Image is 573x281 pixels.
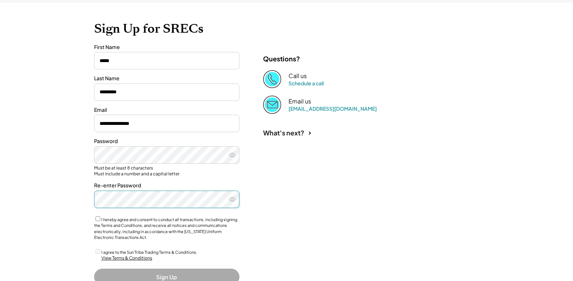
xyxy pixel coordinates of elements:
div: What's next? [263,129,304,137]
div: Call us [288,72,307,80]
label: I hereby agree and consent to conduct all transactions, including signing the Terms and Condition... [94,217,237,240]
div: Email us [288,98,311,105]
img: Email%202%403x.png [263,95,281,114]
div: Must be at least 8 characters Must include a number and a capital letter [94,165,239,176]
a: [EMAIL_ADDRESS][DOMAIN_NAME] [288,105,377,112]
div: View Terms & Conditions [101,255,152,261]
div: Email [94,106,239,114]
img: Phone%20copy%403x.png [263,70,281,88]
div: Password [94,138,239,145]
div: Last Name [94,75,239,82]
h1: Sign Up for SRECs [94,21,479,36]
div: Questions? [263,54,300,63]
div: Re-enter Password [94,182,239,189]
label: I agree to the Sun Tribe Trading Terms & Conditions. [101,250,197,254]
div: First Name [94,44,239,51]
a: Schedule a call [288,80,324,86]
